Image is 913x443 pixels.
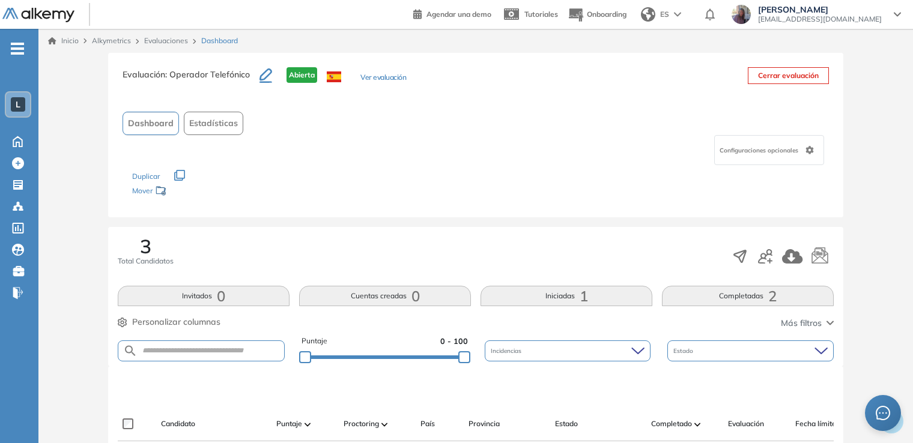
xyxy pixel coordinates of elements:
button: Personalizar columnas [118,316,220,328]
span: Onboarding [587,10,626,19]
button: Cerrar evaluación [748,67,829,84]
span: 3 [140,237,151,256]
button: Iniciadas1 [481,286,652,306]
span: Candidato [161,418,195,429]
span: 0 - 100 [440,336,468,347]
span: Fecha límite [795,418,836,429]
button: Ver evaluación [360,72,406,85]
span: Más filtros [781,317,822,330]
img: world [641,7,655,22]
span: Abierta [287,67,317,83]
img: [missing "en.ARROW_ALT" translation] [305,423,311,426]
h3: Evaluación [123,67,259,92]
span: [EMAIL_ADDRESS][DOMAIN_NAME] [758,14,882,24]
div: Configuraciones opcionales [714,135,824,165]
span: Duplicar [132,172,160,181]
div: Mover [132,181,252,203]
a: Agendar una demo [413,6,491,20]
img: SEARCH_ALT [123,343,138,358]
span: Estadísticas [189,117,238,130]
span: Total Candidatos [118,256,174,267]
img: ESP [327,71,341,82]
span: Puntaje [276,418,302,429]
span: Incidencias [491,346,524,355]
span: Agendar una demo [426,10,491,19]
img: [missing "en.ARROW_ALT" translation] [381,423,387,426]
img: arrow [674,12,681,17]
div: Estado [667,340,834,361]
span: : Operador Telefónico [165,69,250,80]
button: Cuentas creadas0 [299,286,471,306]
img: Logo [2,8,74,23]
span: message [876,406,891,421]
img: [missing "en.ARROW_ALT" translation] [694,423,700,426]
span: País [420,418,435,429]
span: Tutoriales [524,10,558,19]
button: Más filtros [781,317,834,330]
span: Dashboard [128,117,174,130]
span: Dashboard [201,35,238,46]
button: Estadísticas [184,112,243,135]
button: Dashboard [123,112,179,135]
span: Configuraciones opcionales [720,146,801,155]
span: Provincia [469,418,500,429]
span: Personalizar columnas [132,316,220,328]
button: Invitados0 [118,286,290,306]
span: Proctoring [344,418,379,429]
span: L [16,100,20,109]
i: - [11,47,24,50]
span: Estado [673,346,696,355]
a: Inicio [48,35,79,46]
button: Completadas2 [662,286,834,306]
span: Puntaje [302,336,327,347]
span: ES [660,9,669,20]
div: Incidencias [485,340,651,361]
span: Alkymetrics [92,36,131,45]
a: Evaluaciones [144,36,188,45]
span: Evaluación [728,418,764,429]
span: [PERSON_NAME] [758,5,882,14]
button: Onboarding [568,2,626,28]
span: Completado [651,418,692,429]
span: Estado [555,418,578,429]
